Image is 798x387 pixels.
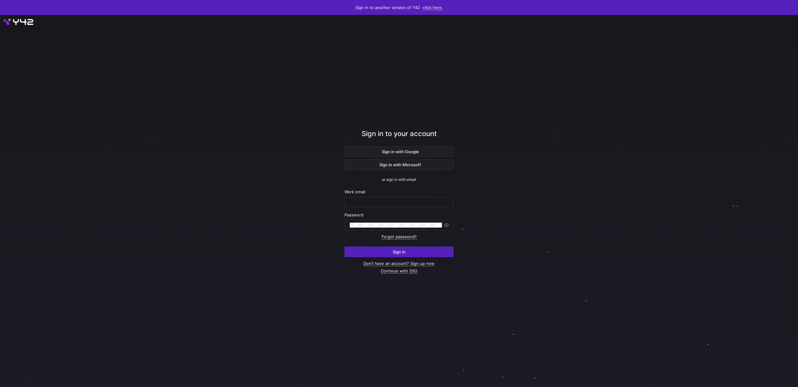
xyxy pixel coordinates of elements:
[377,162,421,167] span: Sign in with Microsoft
[344,146,454,157] button: Sign in with Google
[382,177,416,182] span: or sign in with email
[382,234,417,239] a: Forgot password?
[344,189,365,194] span: Work email
[379,149,419,154] span: Sign in with Google
[344,159,454,170] button: Sign in with Microsoft
[344,129,454,146] div: Sign in to your account
[344,212,363,217] span: Password
[344,247,454,257] button: Sign in
[363,261,435,266] a: Don’t have an account? Sign up now
[423,5,443,10] a: click here.
[393,249,406,254] span: Sign in
[381,268,417,274] a: Continue with SSO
